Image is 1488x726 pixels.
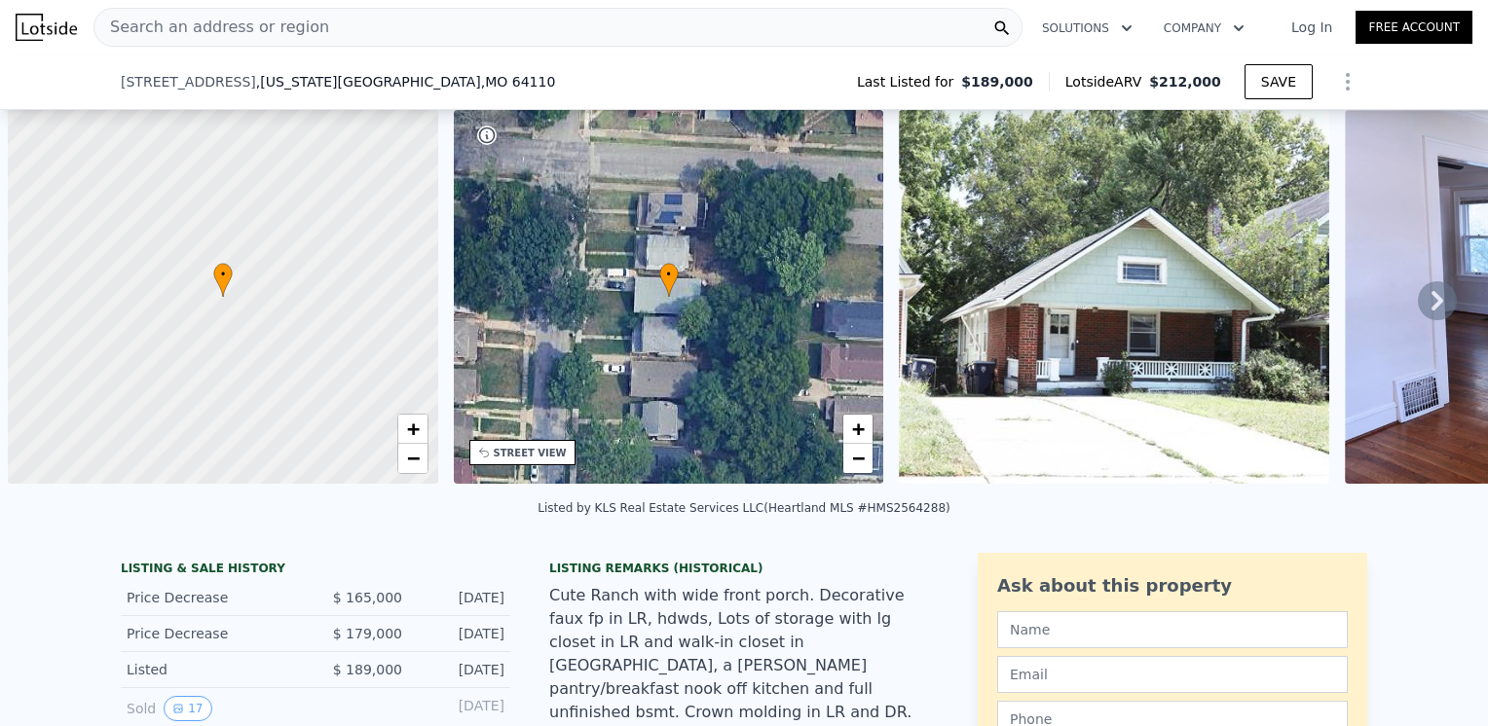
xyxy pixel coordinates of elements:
a: Zoom in [398,415,428,444]
span: • [213,266,233,283]
div: Price Decrease [127,624,300,643]
span: , MO 64110 [481,74,556,90]
a: Zoom in [843,415,873,444]
div: [DATE] [418,588,504,607]
div: [DATE] [418,660,504,679]
div: Price Decrease [127,588,300,607]
button: View historical data [164,696,211,721]
span: + [852,417,865,441]
button: Solutions [1026,11,1148,46]
span: $ 189,000 [333,662,402,677]
span: Lotside ARV [1065,72,1149,91]
input: Email [997,656,1348,693]
div: [DATE] [418,696,504,721]
span: − [852,446,865,470]
button: Company [1148,11,1260,46]
span: $189,000 [961,72,1033,91]
img: Lotside [16,14,77,41]
span: − [406,446,419,470]
img: Sale: 167189551 Parcel: 60300867 [899,110,1329,484]
div: Listing Remarks (Historical) [549,561,939,576]
span: , [US_STATE][GEOGRAPHIC_DATA] [256,72,555,91]
span: $212,000 [1149,74,1221,90]
span: $ 179,000 [333,626,402,641]
a: Zoom out [398,444,428,473]
span: Search an address or region [94,16,329,39]
div: • [213,263,233,297]
span: + [406,417,419,441]
div: Sold [127,696,300,721]
input: Name [997,611,1348,648]
div: Listed by KLS Real Estate Services LLC (Heartland MLS #HMS2564288) [538,501,949,515]
a: Free Account [1356,11,1472,44]
a: Zoom out [843,444,873,473]
button: Show Options [1328,62,1367,101]
div: [DATE] [418,624,504,643]
div: Listed [127,660,300,679]
div: Ask about this property [997,572,1348,599]
a: Log In [1268,18,1356,37]
div: • [659,263,679,297]
span: • [659,266,679,283]
span: [STREET_ADDRESS] [121,72,256,91]
span: $ 165,000 [333,590,402,605]
div: LISTING & SALE HISTORY [121,561,510,580]
button: SAVE [1245,64,1313,99]
span: Last Listed for [857,72,961,91]
div: STREET VIEW [494,446,567,460]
